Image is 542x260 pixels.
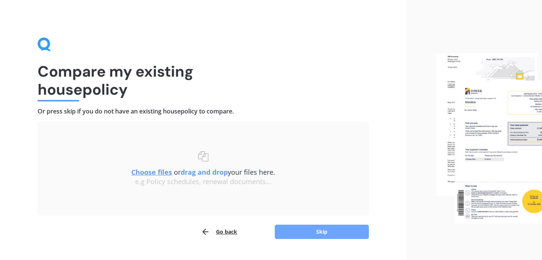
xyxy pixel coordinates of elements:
button: Go back [201,224,237,239]
span: or your files here. [131,168,275,177]
u: Choose files [131,168,172,177]
div: e.g Policy schedules, renewal documents... [53,178,354,186]
img: files.webp [437,53,542,223]
b: drag and drop [181,168,228,177]
button: Skip [275,225,369,239]
h4: Or press skip if you do not have an existing house policy to compare. [38,107,369,115]
h1: Compare my existing house policy [38,62,369,98]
